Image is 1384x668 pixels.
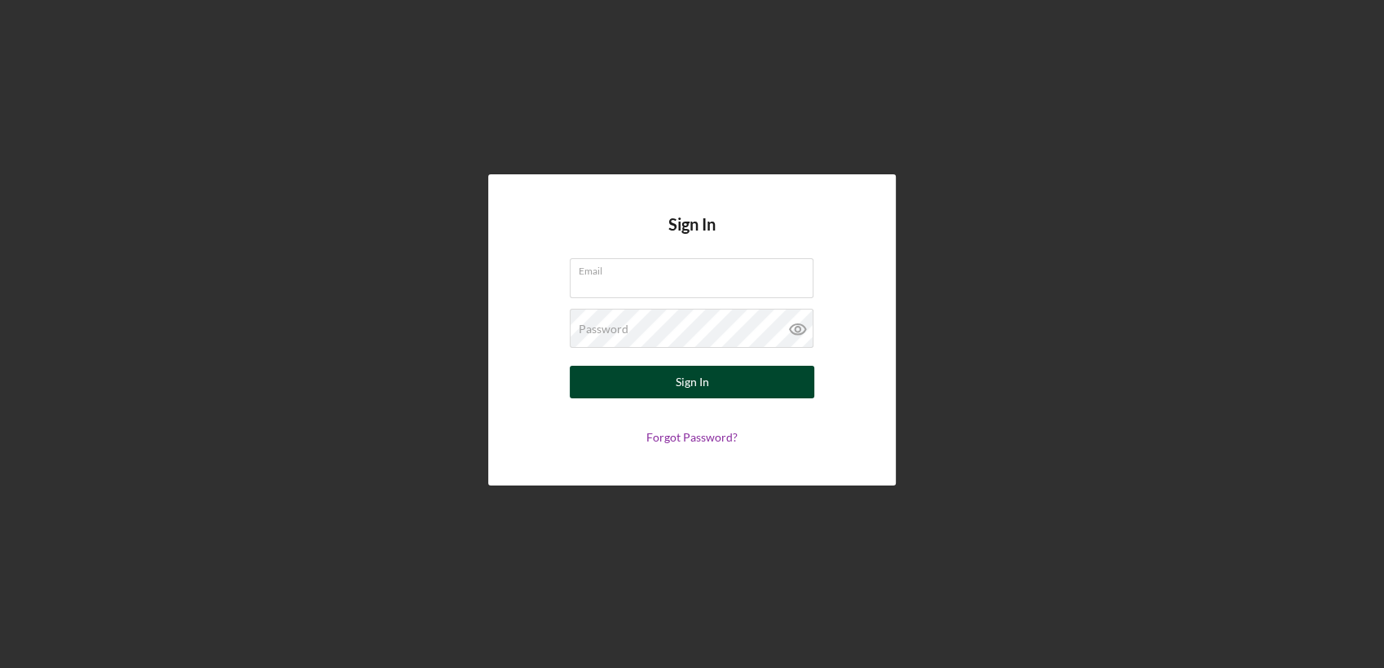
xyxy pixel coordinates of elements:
[579,259,813,277] label: Email
[668,215,716,258] h4: Sign In
[676,366,709,398] div: Sign In
[646,430,738,444] a: Forgot Password?
[570,366,814,398] button: Sign In
[579,323,628,336] label: Password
